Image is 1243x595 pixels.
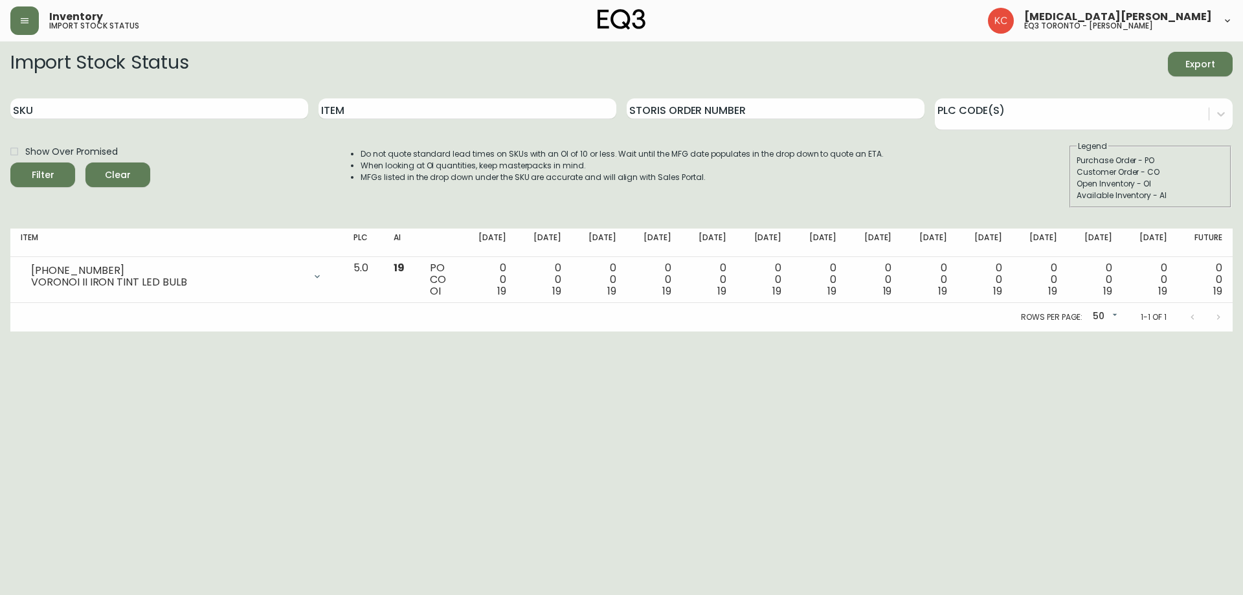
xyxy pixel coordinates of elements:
span: 19 [938,284,947,298]
h2: Import Stock Status [10,52,188,76]
th: [DATE] [627,229,682,257]
div: Filter [32,167,54,183]
img: 6487344ffbf0e7f3b216948508909409 [988,8,1014,34]
span: 19 [552,284,561,298]
th: Future [1178,229,1233,257]
div: [PHONE_NUMBER]VORONOI II IRON TINT LED BULB [21,262,333,291]
div: 0 0 [857,262,891,297]
div: 0 0 [1188,262,1222,297]
span: 19 [662,284,671,298]
div: 0 0 [968,262,1002,297]
div: Open Inventory - OI [1077,178,1224,190]
img: logo [598,9,645,30]
h5: eq3 toronto - [PERSON_NAME] [1024,22,1153,30]
div: 0 0 [527,262,561,297]
th: [DATE] [517,229,572,257]
th: [DATE] [847,229,902,257]
div: 0 0 [1078,262,1112,297]
span: 19 [497,284,506,298]
li: When looking at OI quantities, keep masterpacks in mind. [361,160,884,172]
div: 50 [1088,306,1120,328]
span: 19 [827,284,836,298]
th: Item [10,229,343,257]
span: Show Over Promised [25,145,118,159]
th: [DATE] [957,229,1013,257]
span: 19 [993,284,1002,298]
div: 0 0 [582,262,616,297]
span: 19 [1103,284,1112,298]
span: 19 [1048,284,1057,298]
span: [MEDICAL_DATA][PERSON_NAME] [1024,12,1212,22]
th: [DATE] [1068,229,1123,257]
span: 19 [772,284,781,298]
th: [DATE] [682,229,737,257]
th: PLC [343,229,383,257]
div: Available Inventory - AI [1077,190,1224,201]
p: Rows per page: [1021,311,1082,323]
div: 0 0 [472,262,506,297]
span: Inventory [49,12,103,22]
th: AI [383,229,420,257]
div: Customer Order - CO [1077,166,1224,178]
div: [PHONE_NUMBER] [31,265,304,276]
div: 0 0 [912,262,946,297]
div: 0 0 [1023,262,1057,297]
li: MFGs listed in the drop down under the SKU are accurate and will align with Sales Portal. [361,172,884,183]
span: Clear [96,167,140,183]
th: [DATE] [792,229,847,257]
p: 1-1 of 1 [1141,311,1167,323]
span: 19 [1213,284,1222,298]
span: 19 [607,284,616,298]
span: Export [1178,56,1222,73]
div: 0 0 [747,262,781,297]
span: 19 [1158,284,1167,298]
div: 0 0 [802,262,836,297]
div: VORONOI II IRON TINT LED BULB [31,276,304,288]
button: Export [1168,52,1233,76]
th: [DATE] [902,229,957,257]
span: 19 [717,284,726,298]
th: [DATE] [737,229,792,257]
legend: Legend [1077,140,1108,152]
th: [DATE] [572,229,627,257]
td: 5.0 [343,257,383,303]
li: Do not quote standard lead times on SKUs with an OI of 10 or less. Wait until the MFG date popula... [361,148,884,160]
button: Clear [85,163,150,187]
th: [DATE] [1123,229,1178,257]
th: [DATE] [462,229,517,257]
span: 19 [883,284,892,298]
span: OI [430,284,441,298]
div: 0 0 [692,262,726,297]
button: Filter [10,163,75,187]
div: 0 0 [1133,262,1167,297]
th: [DATE] [1013,229,1068,257]
div: Purchase Order - PO [1077,155,1224,166]
h5: import stock status [49,22,139,30]
div: PO CO [430,262,451,297]
div: 0 0 [637,262,671,297]
span: 19 [394,260,405,275]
